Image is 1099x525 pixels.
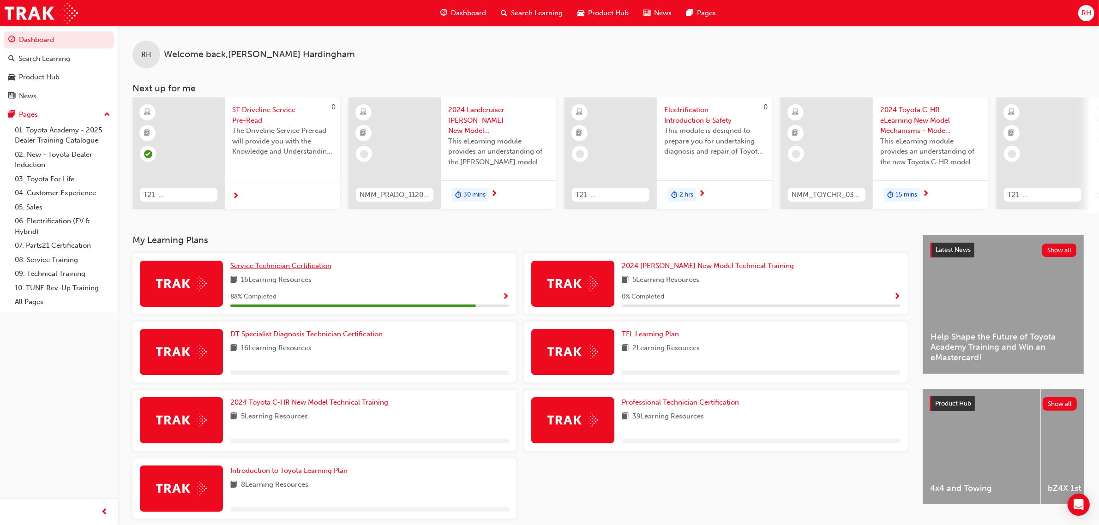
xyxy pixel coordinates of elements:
[156,276,207,291] img: Trak
[1068,494,1090,516] div: Open Intercom Messenger
[931,243,1076,257] a: Latest NewsShow all
[577,7,584,19] span: car-icon
[11,172,114,186] a: 03. Toyota For Life
[565,97,772,209] a: 0T21-FOD_HVIS_PREREQElectrification Introduction & SafetyThis module is designed to prepare you f...
[144,150,152,158] span: learningRecordVerb_COMPLETE-icon
[502,293,509,301] span: Show Progress
[8,36,15,44] span: guage-icon
[8,55,15,63] span: search-icon
[686,7,693,19] span: pages-icon
[232,192,239,201] span: next-icon
[4,50,114,67] a: Search Learning
[622,329,683,340] a: TFL Learning Plan
[230,397,392,408] a: 2024 Toyota C-HR New Model Technical Training
[455,189,462,201] span: duration-icon
[4,30,114,106] button: DashboardSearch LearningProduct HubNews
[156,413,207,427] img: Trak
[448,136,549,167] span: This eLearning module provides an understanding of the [PERSON_NAME] model line-up and its Katash...
[360,127,367,139] span: booktick-icon
[930,396,1077,411] a: Product HubShow all
[232,125,333,157] span: The Driveline Service Preread will provide you with the Knowledge and Understanding to successful...
[923,235,1084,374] a: Latest NewsShow allHelp Shape the Future of Toyota Academy Training and Win an eMastercard!
[11,253,114,267] a: 08. Service Training
[360,190,430,200] span: NMM_PRADO_112024_MODULE_1
[11,239,114,253] a: 07. Parts21 Certification
[144,127,151,139] span: booktick-icon
[880,136,981,167] span: This eLearning module provides an understanding of the new Toyota C-HR model line-up and their Ka...
[230,479,237,491] span: book-icon
[792,150,800,158] span: learningRecordVerb_NONE-icon
[622,397,743,408] a: Professional Technician Certification
[1043,397,1077,411] button: Show all
[697,8,716,18] span: Pages
[102,507,108,518] span: prev-icon
[433,4,493,23] a: guage-iconDashboard
[11,214,114,239] a: 06. Electrification (EV & Hybrid)
[493,4,570,23] a: search-iconSearch Learning
[118,83,1099,94] h3: Next up for me
[11,123,114,148] a: 01. Toyota Academy - 2025 Dealer Training Catalogue
[1009,107,1015,119] span: learningResourceType_ELEARNING-icon
[19,109,38,120] div: Pages
[440,7,447,19] span: guage-icon
[360,150,368,158] span: learningRecordVerb_NONE-icon
[230,262,331,270] span: Service Technician Certification
[451,8,486,18] span: Dashboard
[501,7,507,19] span: search-icon
[241,343,312,354] span: 16 Learning Resources
[576,190,646,200] span: T21-FOD_HVIS_PREREQ
[230,292,276,302] span: 88 % Completed
[547,276,598,291] img: Trak
[230,329,386,340] a: DT Specialist Diagnosis Technician Certification
[11,295,114,309] a: All Pages
[632,274,699,286] span: 5 Learning Resources
[654,8,672,18] span: News
[643,7,650,19] span: news-icon
[230,330,383,338] span: DT Specialist Diagnosis Technician Certification
[664,105,765,125] span: Electrification Introduction & Safety
[1081,8,1091,18] span: RH
[144,107,151,119] span: learningResourceType_ELEARNING-icon
[19,72,60,83] div: Product Hub
[576,150,584,158] span: learningRecordVerb_NONE-icon
[1008,190,1078,200] span: T21-PTFOR_PRE_READ
[8,111,15,119] span: pages-icon
[4,106,114,123] button: Pages
[547,413,598,427] img: Trak
[18,54,70,64] div: Search Learning
[781,97,988,209] a: NMM_TOYCHR_032024_MODULE_12024 Toyota C-HR eLearning New Model Mechanisms - Model Outline (Module...
[930,483,1033,494] span: 4x4 and Towing
[360,107,367,119] span: learningResourceType_ELEARNING-icon
[698,190,705,198] span: next-icon
[1009,127,1015,139] span: booktick-icon
[577,127,583,139] span: booktick-icon
[622,274,629,286] span: book-icon
[931,332,1076,363] span: Help Shape the Future of Toyota Academy Training and Win an eMastercard!
[1042,244,1077,257] button: Show all
[232,105,333,125] span: ST Driveline Service - Pre-Read
[230,398,388,406] span: 2024 Toyota C-HR New Model Technical Training
[622,398,739,406] span: Professional Technician Certification
[793,107,799,119] span: learningResourceType_ELEARNING-icon
[348,97,556,209] a: NMM_PRADO_112024_MODULE_12024 Landcruiser [PERSON_NAME] New Model Mechanisms - Model Outline 1Thi...
[922,190,929,198] span: next-icon
[664,125,765,157] span: This module is designed to prepare you for undertaking diagnosis and repair of Toyota & Lexus Ele...
[5,3,78,24] img: Trak
[792,190,862,200] span: NMM_TOYCHR_032024_MODULE_1
[8,73,15,82] span: car-icon
[1008,150,1016,158] span: learningRecordVerb_NONE-icon
[230,411,237,423] span: book-icon
[491,190,498,198] span: next-icon
[622,292,664,302] span: 0 % Completed
[511,8,563,18] span: Search Learning
[11,186,114,200] a: 04. Customer Experience
[4,69,114,86] a: Product Hub
[547,345,598,359] img: Trak
[887,189,894,201] span: duration-icon
[622,330,679,338] span: TFL Learning Plan
[632,343,700,354] span: 2 Learning Resources
[880,105,981,136] span: 2024 Toyota C-HR eLearning New Model Mechanisms - Model Outline (Module 1)
[11,267,114,281] a: 09. Technical Training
